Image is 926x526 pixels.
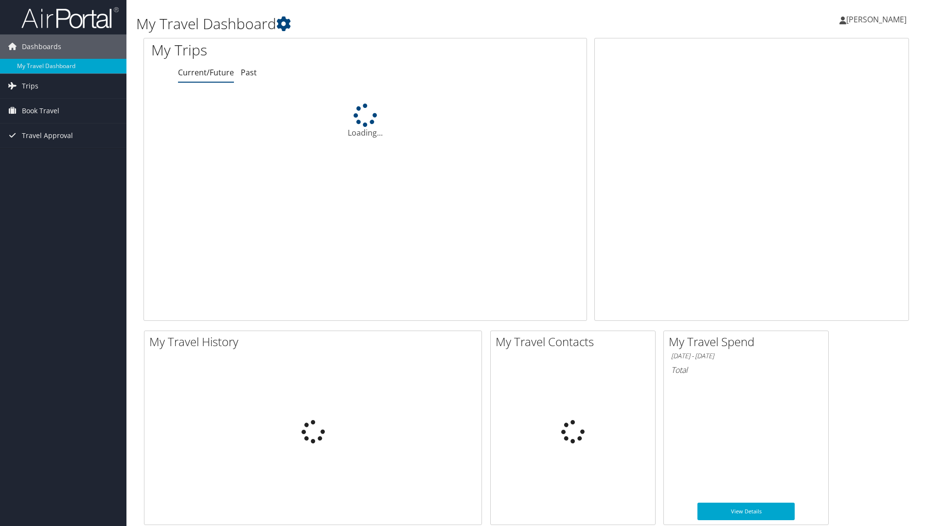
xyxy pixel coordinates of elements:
a: View Details [697,503,795,520]
h2: My Travel Spend [669,333,828,350]
h1: My Trips [151,40,395,60]
span: Travel Approval [22,123,73,148]
div: Loading... [144,104,587,139]
span: Book Travel [22,99,59,123]
h6: [DATE] - [DATE] [671,351,821,361]
h2: My Travel History [149,333,481,350]
span: Dashboards [22,35,61,59]
span: [PERSON_NAME] [846,14,907,25]
h2: My Travel Contacts [496,333,655,350]
a: [PERSON_NAME] [839,5,916,34]
img: airportal-logo.png [21,6,119,29]
h1: My Travel Dashboard [136,14,656,34]
a: Current/Future [178,67,234,78]
span: Trips [22,74,38,98]
a: Past [241,67,257,78]
h6: Total [671,365,821,375]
